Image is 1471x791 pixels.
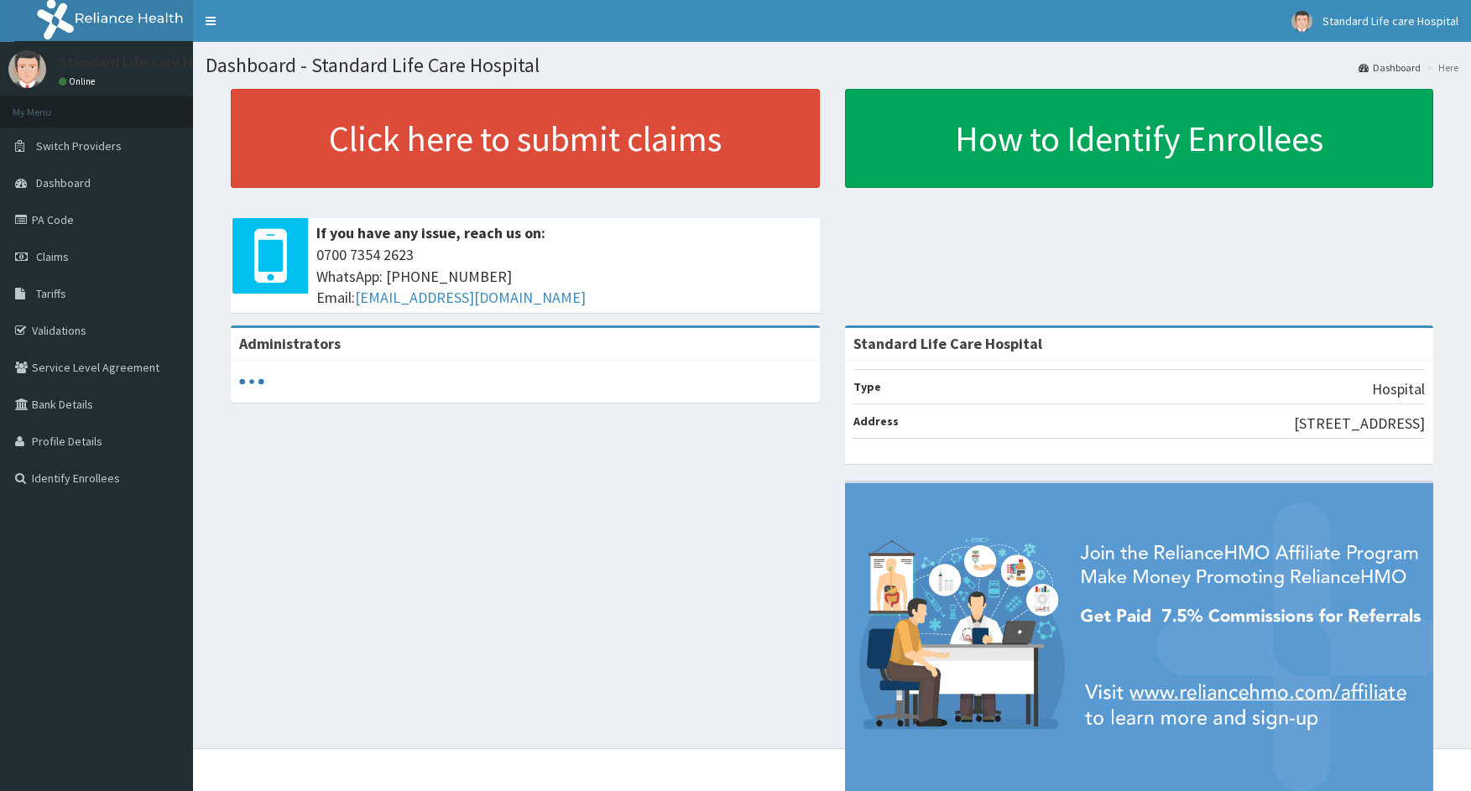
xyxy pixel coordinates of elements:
[1322,13,1458,29] span: Standard Life care Hospital
[36,175,91,190] span: Dashboard
[316,223,545,242] b: If you have any issue, reach us on:
[231,89,820,188] a: Click here to submit claims
[239,369,264,394] svg: audio-loading
[845,483,1434,791] img: provider-team-banner.png
[355,288,586,307] a: [EMAIL_ADDRESS][DOMAIN_NAME]
[59,75,99,87] a: Online
[36,138,122,154] span: Switch Providers
[1294,413,1425,435] p: [STREET_ADDRESS]
[8,50,46,88] img: User Image
[36,249,69,264] span: Claims
[1372,378,1425,400] p: Hospital
[1291,11,1312,32] img: User Image
[36,286,66,301] span: Tariffs
[316,244,811,309] span: 0700 7354 2623 WhatsApp: [PHONE_NUMBER] Email:
[853,379,881,394] b: Type
[1359,60,1421,75] a: Dashboard
[1422,60,1458,75] li: Here
[845,89,1434,188] a: How to Identify Enrollees
[59,55,238,70] p: Standard Life care Hospital
[239,334,341,353] b: Administrators
[853,334,1042,353] strong: Standard Life Care Hospital
[853,414,899,429] b: Address
[206,55,1458,76] h1: Dashboard - Standard Life Care Hospital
